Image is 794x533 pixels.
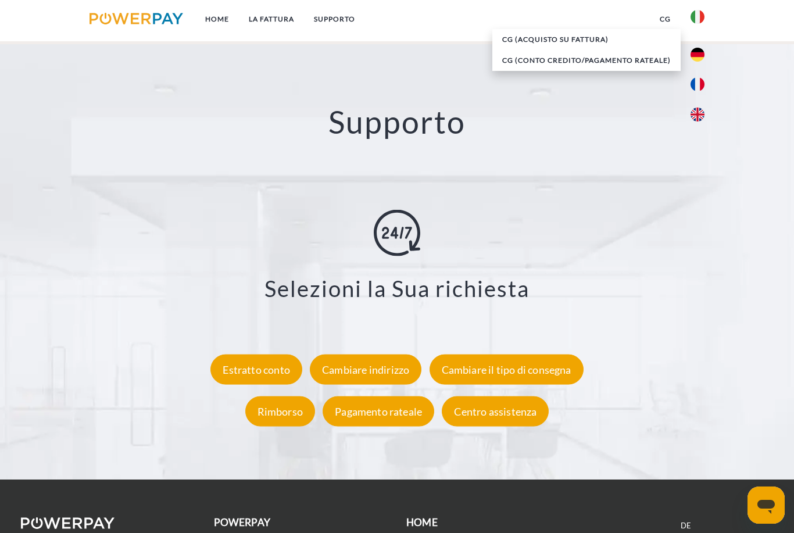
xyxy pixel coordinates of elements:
a: Centro assistenza [439,405,552,418]
img: it [691,10,704,24]
a: Supporto [304,9,365,30]
img: logo-powerpay.svg [90,13,183,24]
a: Cambiare indirizzo [307,363,424,376]
img: online-shopping.svg [374,210,420,256]
div: Pagamento rateale [323,396,434,427]
a: Pagamento rateale [320,405,437,418]
div: Centro assistenza [442,396,549,427]
div: Estratto conto [210,355,302,385]
img: fr [691,77,704,91]
img: en [691,108,704,121]
h3: Selezioni la Sua richiesta [54,275,739,303]
b: POWERPAY [214,516,270,528]
a: Cambiare il tipo di consegna [427,363,586,376]
a: DE [681,521,691,531]
div: Cambiare il tipo di consegna [430,355,584,385]
iframe: Pulsante per aprire la finestra di messaggistica [747,487,785,524]
img: logo-powerpay-white.svg [21,517,115,529]
h2: Supporto [40,102,754,141]
img: de [691,48,704,62]
a: CG (Conto Credito/Pagamento rateale) [492,50,681,71]
a: Rimborso [242,405,318,418]
a: CG (Acquisto su fattura) [492,29,681,50]
b: Home [406,516,438,528]
a: Estratto conto [208,363,305,376]
a: LA FATTURA [239,9,304,30]
a: CG [650,9,681,30]
a: Home [195,9,239,30]
div: Cambiare indirizzo [310,355,421,385]
div: Rimborso [245,396,315,427]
